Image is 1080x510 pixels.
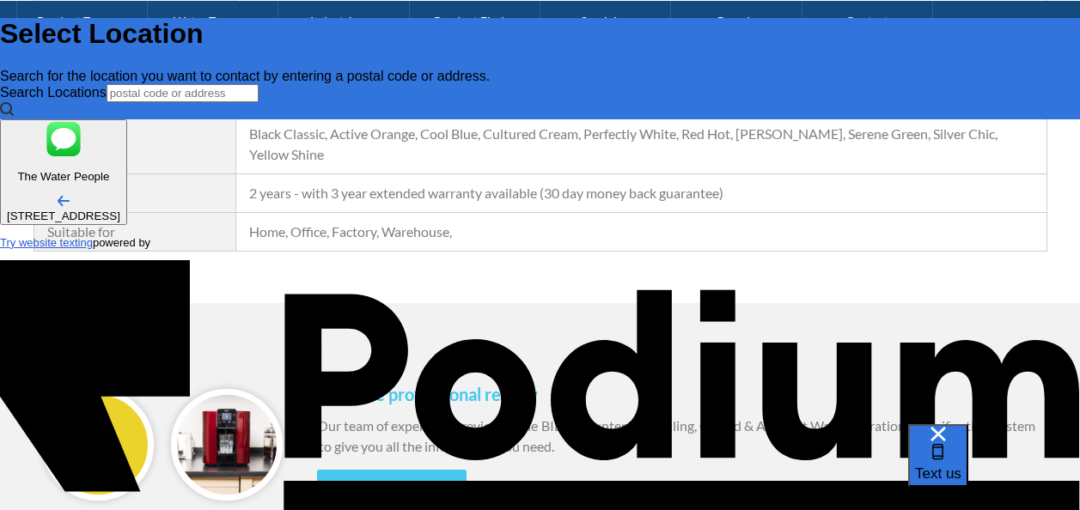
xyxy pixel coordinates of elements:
[908,424,1080,510] iframe: podium webchat widget bubble
[7,170,120,183] p: The Water People
[7,209,120,222] div: [STREET_ADDRESS]
[93,236,150,249] span: powered by
[107,84,259,102] input: postal code or address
